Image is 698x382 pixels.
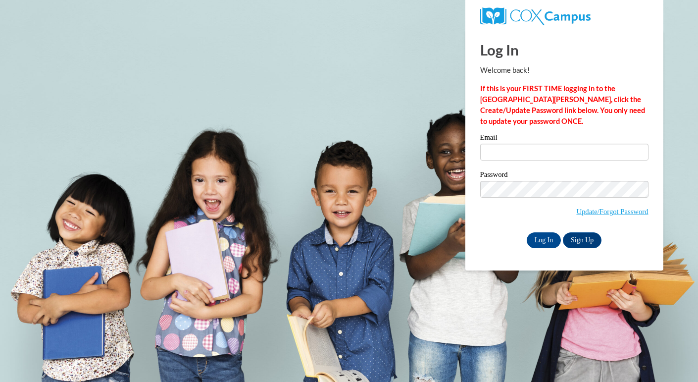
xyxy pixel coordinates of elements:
[527,232,561,248] input: Log In
[480,11,591,20] a: COX Campus
[480,134,648,144] label: Email
[576,208,648,216] a: Update/Forgot Password
[480,40,648,60] h1: Log In
[480,84,645,125] strong: If this is your FIRST TIME logging in to the [GEOGRAPHIC_DATA][PERSON_NAME], click the Create/Upd...
[480,7,591,25] img: COX Campus
[480,171,648,181] label: Password
[563,232,601,248] a: Sign Up
[480,65,648,76] p: Welcome back!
